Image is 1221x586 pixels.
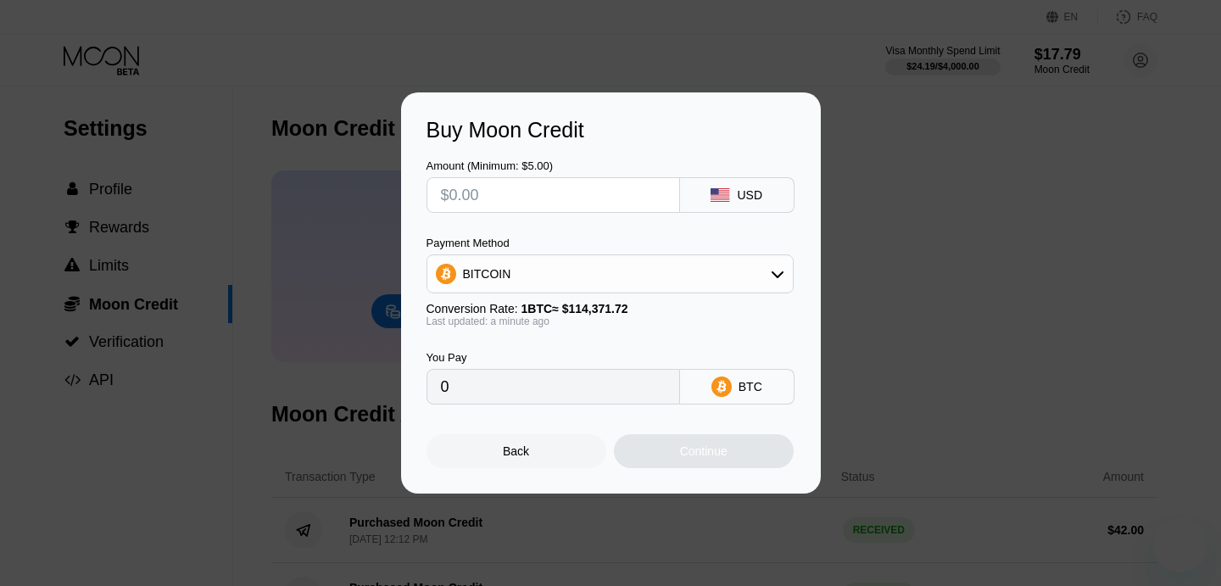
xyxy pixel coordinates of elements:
[441,178,666,212] input: $0.00
[521,302,628,315] span: 1 BTC ≈ $114,371.72
[427,434,606,468] div: Back
[427,302,794,315] div: Conversion Rate:
[427,237,794,249] div: Payment Method
[427,315,794,327] div: Last updated: a minute ago
[463,267,511,281] div: BITCOIN
[739,380,762,393] div: BTC
[503,444,529,458] div: Back
[427,351,680,364] div: You Pay
[427,159,680,172] div: Amount (Minimum: $5.00)
[737,188,762,202] div: USD
[427,257,793,291] div: BITCOIN
[1153,518,1207,572] iframe: Button to launch messaging window
[427,118,795,142] div: Buy Moon Credit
